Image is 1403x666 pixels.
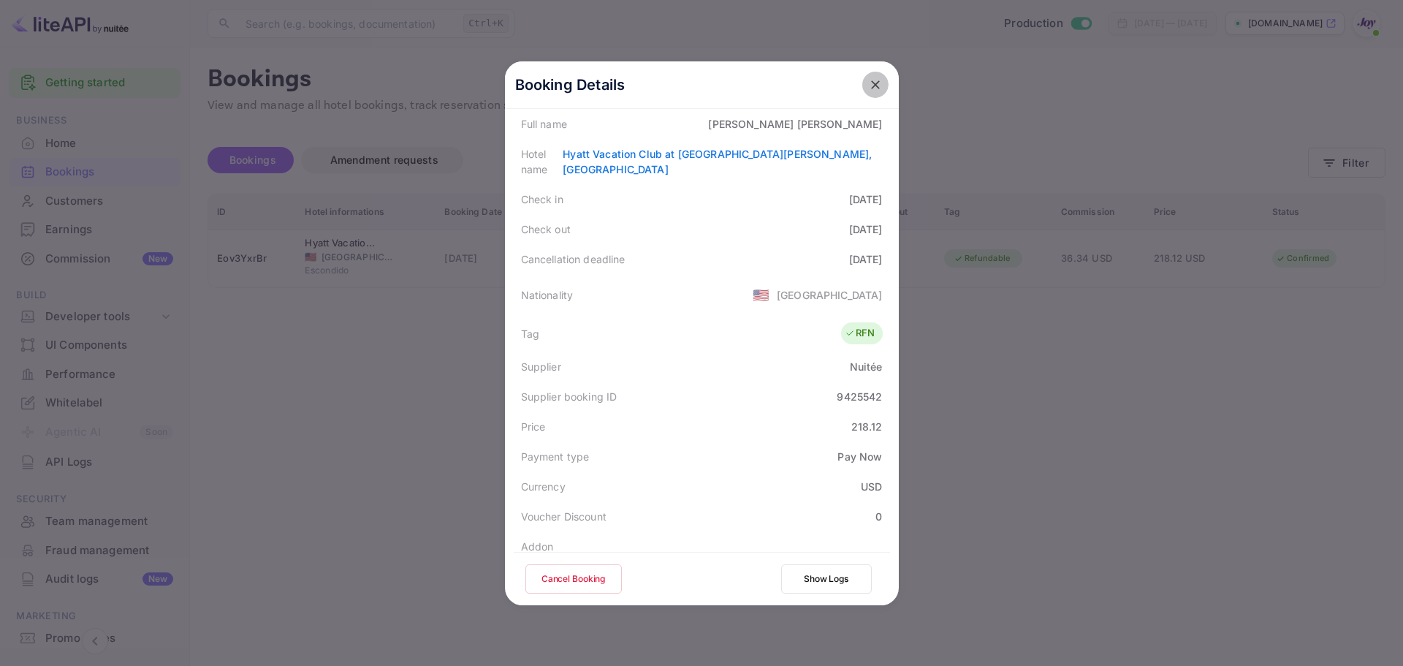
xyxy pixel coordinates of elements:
div: Payment type [521,449,590,464]
div: Check in [521,192,563,207]
div: [DATE] [849,251,883,267]
div: [PERSON_NAME] [PERSON_NAME] [708,116,882,132]
div: Currency [521,479,566,494]
div: [GEOGRAPHIC_DATA] [777,287,883,303]
button: Cancel Booking [525,564,622,594]
div: Check out [521,222,571,237]
div: Hotel name [521,146,563,177]
div: Pay Now [837,449,882,464]
div: Full name [521,116,567,132]
div: USD [861,479,882,494]
div: Nuitée [850,359,883,374]
button: Show Logs [781,564,872,594]
div: 0 [875,509,882,524]
a: Hyatt Vacation Club at [GEOGRAPHIC_DATA][PERSON_NAME], [GEOGRAPHIC_DATA] [563,148,872,175]
span: United States [753,281,769,308]
div: [DATE] [849,222,883,237]
div: [DATE] [849,192,883,207]
div: Cancellation deadline [521,251,626,267]
div: Nationality [521,287,574,303]
div: 9425542 [837,389,882,404]
div: RFN [845,326,875,341]
div: Voucher Discount [521,509,607,524]
p: Booking Details [515,74,626,96]
div: Supplier booking ID [521,389,617,404]
button: close [862,72,889,98]
div: Addon [521,539,554,554]
div: Tag [521,326,539,341]
div: Supplier [521,359,561,374]
div: 218.12 [851,419,883,434]
div: Price [521,419,546,434]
